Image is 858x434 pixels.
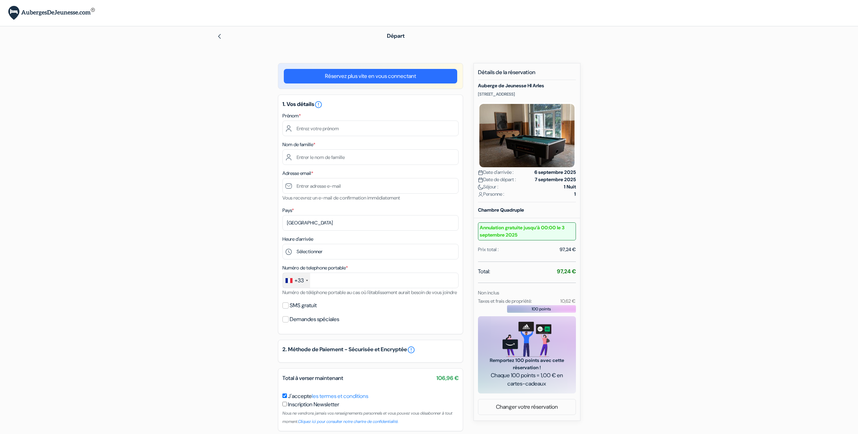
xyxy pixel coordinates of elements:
[436,374,459,382] span: 106,96 €
[478,267,490,276] span: Total:
[478,185,483,190] img: moon.svg
[295,276,304,285] div: +33
[478,69,576,80] h5: Détails de la réservation
[290,315,339,324] label: Demandes spéciales
[478,222,576,240] small: Annulation gratuite jusqu’à 00:00 le 3 septembre 2025
[560,298,576,304] small: 10,62 €
[534,169,576,176] strong: 6 septembre 2025
[478,207,524,213] b: Chambre Quadruple
[407,346,415,354] a: error_outline
[282,112,301,119] label: Prénom
[532,306,551,312] span: 100 points
[284,69,457,83] a: Réservez plus vite en vous connectant
[478,177,483,183] img: calendar.svg
[282,149,459,165] input: Entrer le nom de famille
[478,298,532,304] small: Taxes et frais de propriété:
[503,322,551,357] img: gift_card_hero_new.png
[478,91,576,97] p: [STREET_ADDRESS]
[478,83,576,89] h5: Auberge de Jeunesse HI Arles
[486,357,568,371] span: Remportez 100 points avec cette réservation !
[282,410,452,424] small: Nous ne vendrons jamais vos renseignements personnels et vous pouvez vous désabonner à tout moment.
[282,121,459,136] input: Entrez votre prénom
[478,170,483,175] img: calendar.svg
[312,392,368,400] a: les termes et conditions
[283,273,310,288] div: France: +33
[298,419,398,424] a: Cliquez ici pour consulter notre chartre de confidentialité.
[282,195,400,201] small: Vous recevrez un e-mail de confirmation immédiatement
[282,346,459,354] h5: 2. Méthode de Paiement - Sécurisée et Encryptée
[560,246,576,253] div: 97,24 €
[486,371,568,388] span: Chaque 100 points = 1,00 € en cartes-cadeaux
[282,236,313,243] label: Heure d'arrivée
[8,6,95,20] img: AubergesDeJeunesse.com
[282,264,348,272] label: Numéro de telephone portable
[314,100,323,108] a: error_outline
[282,289,457,295] small: Numéro de téléphone portable au cas où l'établissement aurait besoin de vous joindre
[217,34,222,39] img: left_arrow.svg
[282,207,294,214] label: Pays
[290,301,317,310] label: SMS gratuit
[535,176,576,183] strong: 7 septembre 2025
[282,178,459,194] input: Entrer adresse e-mail
[478,290,499,296] small: Non inclus
[478,183,498,191] span: Séjour :
[564,183,576,191] strong: 1 Nuit
[314,100,323,109] i: error_outline
[282,141,315,148] label: Nom de famille
[288,400,339,409] label: Inscription Newsletter
[557,268,576,275] strong: 97,24 €
[288,392,368,400] label: J'accepte
[478,191,504,198] span: Personne :
[574,191,576,198] strong: 1
[478,246,499,253] div: Prix total :
[282,374,343,382] span: Total à verser maintenant
[478,169,514,176] span: Date d'arrivée :
[282,170,313,177] label: Adresse email
[478,176,516,183] span: Date de départ :
[478,400,576,414] a: Changer votre réservation
[478,192,483,197] img: user_icon.svg
[387,32,405,39] span: Départ
[282,100,459,109] h5: 1. Vos détails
